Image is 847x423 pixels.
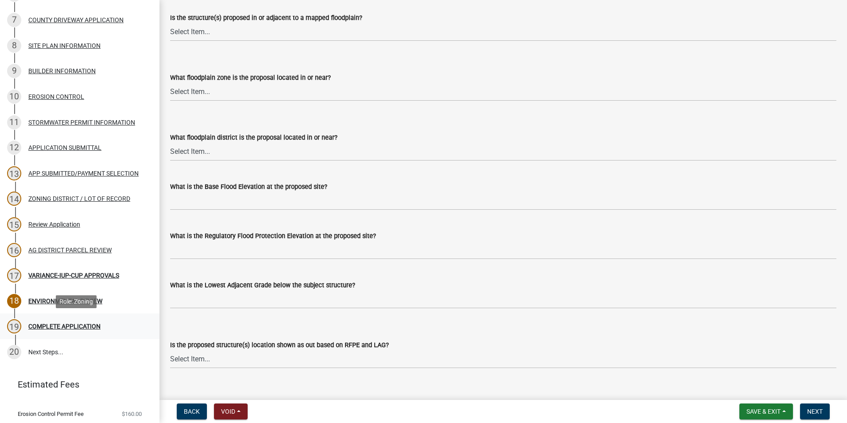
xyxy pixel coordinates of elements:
button: Next [800,403,830,419]
span: Save & Exit [746,408,781,415]
div: ZONING DISTRICT / LOT OF RECORD [28,196,130,202]
div: 18 [7,294,21,308]
div: APP SUBMITTED/PAYMENT SELECTION [28,170,139,176]
div: COMPLETE APPLICATION [28,323,101,329]
div: 10 [7,90,21,104]
div: 20 [7,345,21,359]
span: Erosion Control Permit Fee [18,411,84,417]
span: $160.00 [122,411,142,417]
div: BUILDER INFORMATION [28,68,96,74]
label: What floodplain zone is the proposal located in or near? [170,75,331,81]
div: ENVIRONMENTAL REVIEW [28,298,102,304]
div: 11 [7,115,21,129]
label: Is the proposed structure(s) location shown as out based on RFPE and LAG? [170,342,389,349]
button: Void [214,403,248,419]
div: 14 [7,192,21,206]
div: VARIANCE-IUP-CUP APPROVALS [28,272,119,278]
div: COUNTY DRIVEWAY APPLICATION [28,17,124,23]
span: Next [807,408,823,415]
div: 12 [7,141,21,155]
span: Void [221,408,235,415]
label: What is the Lowest Adjacent Grade below the subject structure? [170,282,355,289]
div: STORMWATER PERMIT INFORMATION [28,119,135,125]
div: 19 [7,319,21,333]
div: AG DISTRICT PARCEL REVIEW [28,247,112,253]
div: 15 [7,217,21,231]
div: 8 [7,39,21,53]
button: Save & Exit [739,403,793,419]
div: SITE PLAN INFORMATION [28,43,101,49]
label: What is the Regulatory Flood Protection Elevation at the proposed site? [170,233,376,239]
label: Is the structure(s) proposed in or adjacent to a mapped floodplain? [170,15,362,21]
span: Back [184,408,200,415]
a: Estimated Fees [7,376,145,393]
div: 9 [7,64,21,78]
div: 17 [7,268,21,282]
div: EROSION CONTROL [28,94,84,100]
div: Review Application [28,221,80,227]
div: 16 [7,243,21,257]
div: 13 [7,166,21,180]
div: Role: Zoning [56,295,97,308]
div: APPLICATION SUBMITTAL [28,145,101,151]
div: 7 [7,13,21,27]
button: Back [177,403,207,419]
label: What floodplain district is the proposal located in or near? [170,135,338,141]
label: What is the Base Flood Elevation at the proposed site? [170,184,327,190]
